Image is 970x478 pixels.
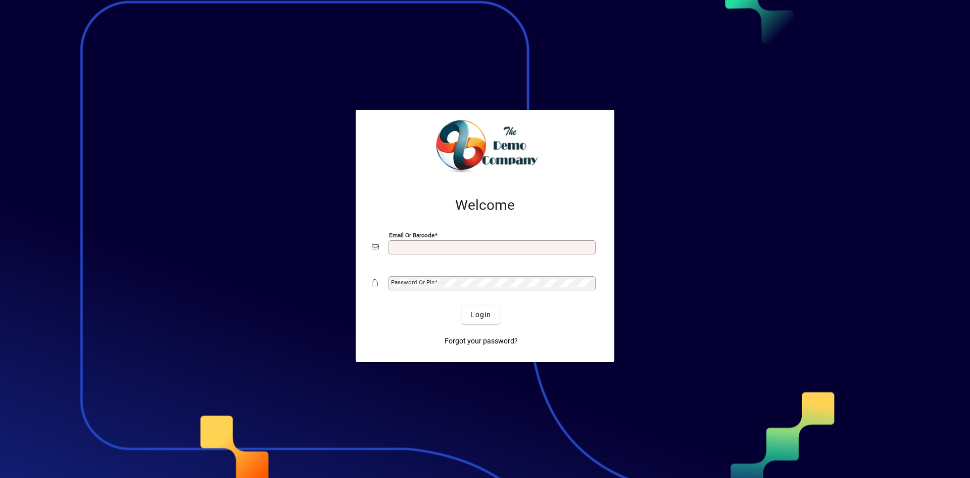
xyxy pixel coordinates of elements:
button: Login [462,306,499,324]
mat-label: Password or Pin [391,279,434,286]
h2: Welcome [372,197,598,214]
a: Forgot your password? [441,332,522,350]
mat-label: Email or Barcode [389,232,434,239]
span: Login [470,310,491,320]
span: Forgot your password? [445,336,518,346]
